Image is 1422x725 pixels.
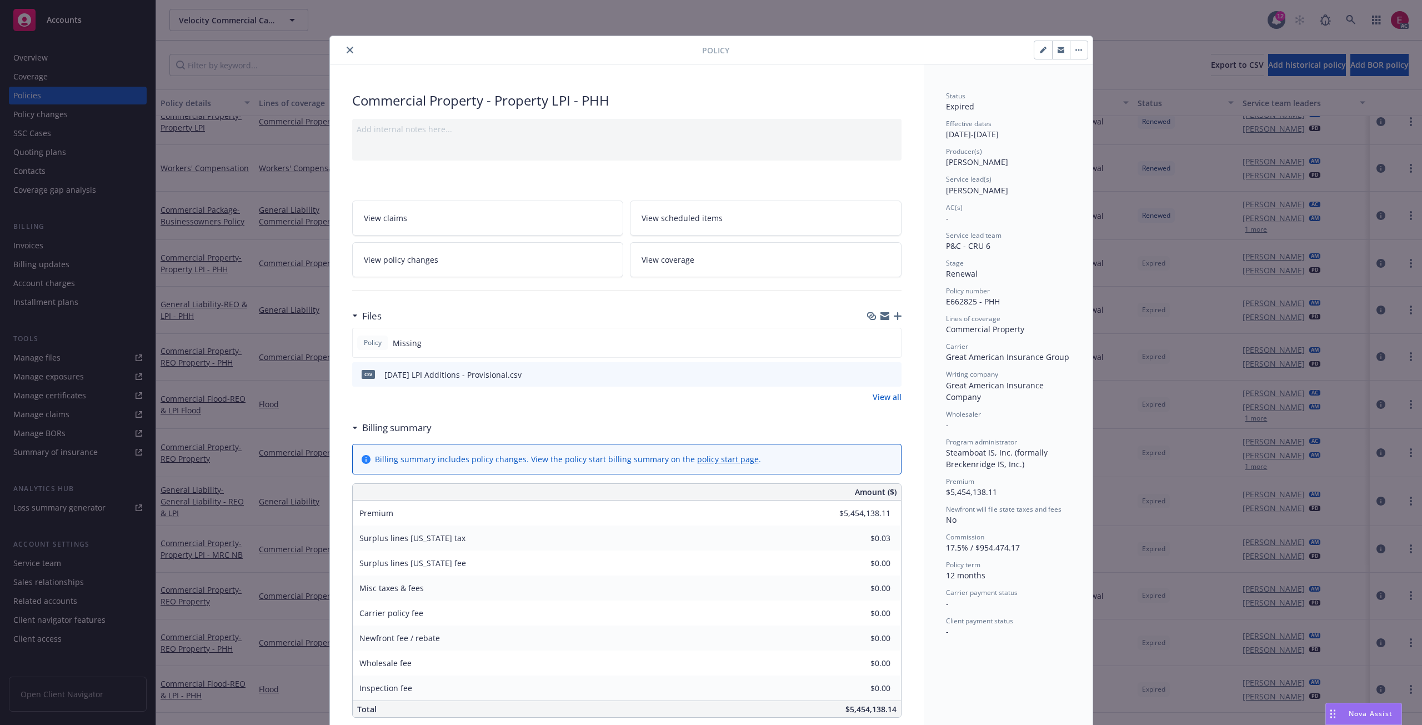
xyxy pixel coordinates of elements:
span: AC(s) [946,203,963,212]
span: Surplus lines [US_STATE] tax [359,533,465,543]
input: 0.00 [825,530,897,547]
span: Commercial Property [946,324,1024,334]
span: View policy changes [364,254,438,266]
span: No [946,514,957,525]
span: Newfront fee / rebate [359,633,440,643]
div: Billing summary [352,421,432,435]
span: Status [946,91,965,101]
a: policy start page [697,454,759,464]
span: - [946,213,949,223]
span: Client payment status [946,616,1013,626]
input: 0.00 [825,555,897,572]
span: 12 months [946,570,985,581]
span: Carrier [946,342,968,351]
span: Policy [362,338,384,348]
span: Expired [946,101,974,112]
input: 0.00 [825,605,897,622]
span: Missing [393,337,422,349]
span: Great American Insurance Group [946,352,1069,362]
span: Great American Insurance Company [946,380,1046,402]
button: download file [869,369,878,381]
span: Wholesaler [946,409,981,419]
div: Commercial Property - Property LPI - PHH [352,91,902,110]
span: Writing company [946,369,998,379]
span: View scheduled items [642,212,723,224]
span: Premium [359,508,393,518]
span: Surplus lines [US_STATE] fee [359,558,466,568]
span: Total [357,704,377,714]
span: Renewal [946,268,978,279]
span: Premium [946,477,974,486]
div: Files [352,309,382,323]
div: Add internal notes here... [357,123,897,135]
a: View claims [352,201,624,236]
span: Steamboat IS, Inc. (formally Breckenridge IS, Inc.) [946,447,1050,469]
span: Nova Assist [1349,709,1393,718]
div: [DATE] LPI Additions - Provisional.csv [384,369,522,381]
span: P&C - CRU 6 [946,241,990,251]
span: Lines of coverage [946,314,1000,323]
span: $5,454,138.14 [845,704,897,714]
span: Service lead(s) [946,174,992,184]
span: E662825 - PHH [946,296,1000,307]
span: Policy [702,44,729,56]
span: Wholesale fee [359,658,412,668]
a: View policy changes [352,242,624,277]
span: Service lead team [946,231,1002,240]
button: close [343,43,357,57]
a: View scheduled items [630,201,902,236]
span: [PERSON_NAME] [946,157,1008,167]
span: Newfront will file state taxes and fees [946,504,1062,514]
span: [PERSON_NAME] [946,185,1008,196]
div: Billing summary includes policy changes. View the policy start billing summary on the . [375,453,761,465]
span: Commission [946,532,984,542]
span: - [946,626,949,637]
span: $5,454,138.11 [946,487,997,497]
input: 0.00 [825,580,897,597]
span: View coverage [642,254,694,266]
span: - [946,419,949,430]
input: 0.00 [825,505,897,522]
span: - [946,598,949,609]
span: Inspection fee [359,683,412,693]
span: Carrier policy fee [359,608,423,618]
span: Stage [946,258,964,268]
button: preview file [887,369,897,381]
h3: Files [362,309,382,323]
span: csv [362,370,375,378]
a: View coverage [630,242,902,277]
div: Drag to move [1326,703,1340,724]
span: Misc taxes & fees [359,583,424,593]
span: Effective dates [946,119,992,128]
a: View all [873,391,902,403]
input: 0.00 [825,655,897,672]
span: Policy term [946,560,980,569]
span: Amount ($) [855,486,897,498]
div: [DATE] - [DATE] [946,119,1070,140]
button: Nova Assist [1325,703,1402,725]
span: Producer(s) [946,147,982,156]
h3: Billing summary [362,421,432,435]
span: Policy number [946,286,990,296]
span: Carrier payment status [946,588,1018,597]
span: Program administrator [946,437,1017,447]
span: View claims [364,212,407,224]
input: 0.00 [825,680,897,697]
input: 0.00 [825,630,897,647]
span: 17.5% / $954,474.17 [946,542,1020,553]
